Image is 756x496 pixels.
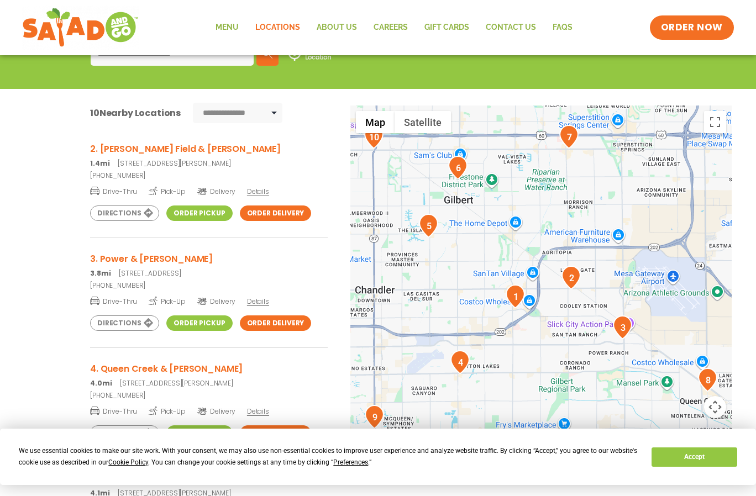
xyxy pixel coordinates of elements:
div: 5 [419,214,438,238]
a: Locations [247,15,308,40]
div: 4 [450,350,470,374]
div: 10 [364,125,384,149]
a: About Us [308,15,365,40]
a: Contact Us [477,15,544,40]
a: 2. [PERSON_NAME] Field & [PERSON_NAME] 1.4mi[STREET_ADDRESS][PERSON_NAME] [90,142,328,168]
h3: 4. Queen Creek & [PERSON_NAME] [90,362,328,376]
p: [STREET_ADDRESS] [90,268,328,278]
a: Drive-Thru Pick-Up Delivery Details [90,183,328,197]
p: [STREET_ADDRESS][PERSON_NAME] [90,159,328,168]
div: 3 [613,315,632,339]
a: Order Delivery [240,315,312,331]
a: ORDER NOW [650,15,734,40]
span: Delivery [197,407,235,416]
a: Order Pickup [166,425,232,441]
button: Toggle fullscreen view [704,111,726,133]
span: Pick-Up [149,405,186,416]
a: GIFT CARDS [416,15,477,40]
span: Drive-Thru [90,186,137,197]
span: Details [247,407,269,416]
a: Directions [90,425,159,441]
a: Directions [90,205,159,221]
span: Drive-Thru [90,296,137,307]
div: Nearby Locations [90,106,181,120]
a: [PHONE_NUMBER] [90,171,328,181]
span: Drive-Thru [90,405,137,416]
a: Order Pickup [166,315,232,331]
div: We use essential cookies to make our site work. With your consent, we may also use non-essential ... [19,445,638,468]
a: Careers [365,15,416,40]
div: 8 [698,368,717,392]
button: Map camera controls [704,396,726,418]
a: Directions [90,315,159,331]
p: [STREET_ADDRESS][PERSON_NAME] [90,378,328,388]
span: Pick-Up [149,186,186,197]
strong: 3.8mi [90,268,111,278]
span: Cookie Policy [108,458,148,466]
nav: Menu [207,15,581,40]
a: Drive-Thru Pick-Up Delivery Details [90,403,328,416]
span: Delivery [197,187,235,197]
a: 4. Queen Creek & [PERSON_NAME] 4.0mi[STREET_ADDRESS][PERSON_NAME] [90,362,328,388]
span: Details [247,187,269,196]
a: Order Pickup [166,205,232,221]
a: [PHONE_NUMBER] [90,391,328,400]
span: Pick-Up [149,296,186,307]
a: Order Delivery [240,205,312,221]
a: Menu [207,15,247,40]
a: FAQs [544,15,581,40]
div: 1 [506,284,525,308]
img: new-SAG-logo-768×292 [22,6,139,50]
div: 7 [559,125,579,149]
span: 10 [90,107,99,119]
div: 2 [561,266,581,289]
button: Accept [652,447,737,467]
a: 3. Power & [PERSON_NAME] 3.8mi[STREET_ADDRESS] [90,252,328,278]
a: [PHONE_NUMBER] [90,281,328,291]
strong: 4.0mi [90,378,112,388]
strong: 1.4mi [90,159,109,168]
a: Drive-Thru Pick-Up Delivery Details [90,293,328,307]
span: ORDER NOW [661,21,723,34]
h3: 2. [PERSON_NAME] Field & [PERSON_NAME] [90,142,328,156]
h3: 3. Power & [PERSON_NAME] [90,252,328,266]
div: 9 [365,405,384,429]
span: Details [247,297,269,306]
a: Order Delivery [240,425,312,441]
span: Delivery [197,297,235,307]
div: 6 [448,156,468,180]
span: Preferences [333,458,368,466]
button: Show street map [356,111,395,133]
button: Show satellite imagery [395,111,451,133]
